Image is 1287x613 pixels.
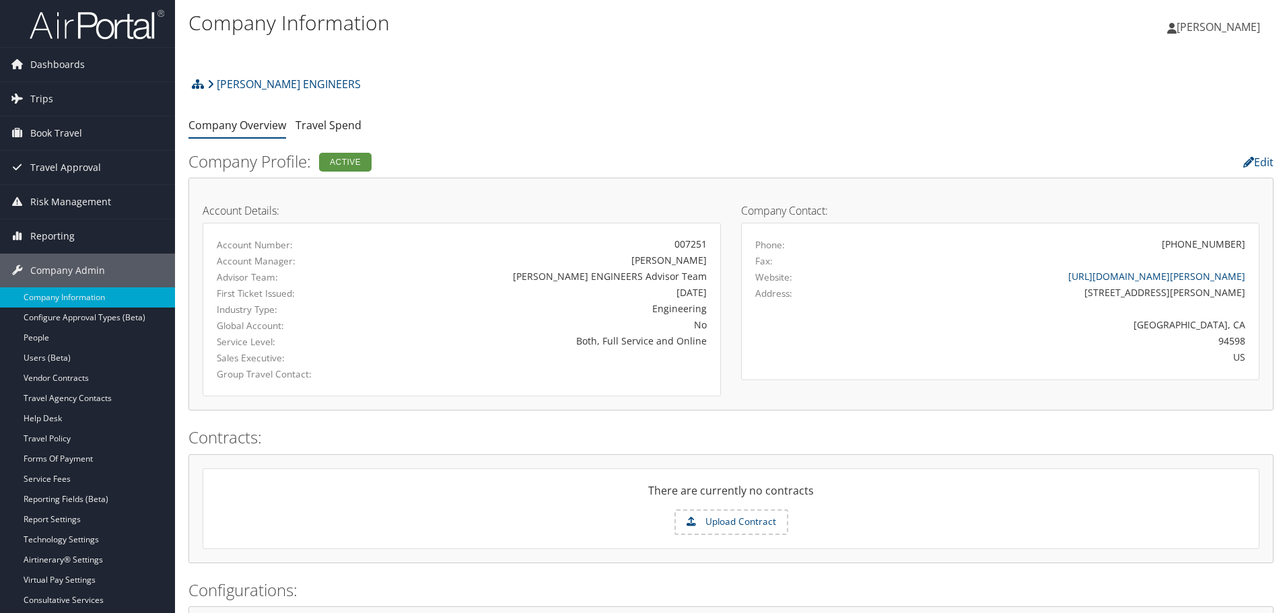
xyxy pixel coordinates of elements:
[30,82,53,116] span: Trips
[755,254,773,268] label: Fax:
[1162,237,1245,251] div: [PHONE_NUMBER]
[883,350,1246,364] div: US
[30,254,105,287] span: Company Admin
[217,254,367,268] label: Account Manager:
[203,205,721,216] h4: Account Details:
[387,285,707,299] div: [DATE]
[755,287,792,300] label: Address:
[188,426,1274,449] h2: Contracts:
[387,269,707,283] div: [PERSON_NAME] ENGINEERS Advisor Team
[1167,7,1274,47] a: [PERSON_NAME]
[203,482,1259,509] div: There are currently no contracts
[387,318,707,332] div: No
[217,271,367,284] label: Advisor Team:
[883,334,1246,348] div: 94598
[676,511,787,534] label: Upload Contract
[30,116,82,150] span: Book Travel
[30,9,164,40] img: airportal-logo.png
[217,303,367,316] label: Industry Type:
[217,367,367,381] label: Group Travel Contact:
[188,9,912,37] h1: Company Information
[741,205,1259,216] h4: Company Contact:
[217,351,367,365] label: Sales Executive:
[188,579,1274,602] h2: Configurations:
[295,118,361,133] a: Travel Spend
[883,285,1246,299] div: [STREET_ADDRESS][PERSON_NAME]
[217,335,367,349] label: Service Level:
[755,238,785,252] label: Phone:
[883,318,1246,332] div: [GEOGRAPHIC_DATA], CA
[207,71,361,98] a: [PERSON_NAME] ENGINEERS
[30,151,101,184] span: Travel Approval
[30,185,111,219] span: Risk Management
[387,334,707,348] div: Both, Full Service and Online
[387,301,707,316] div: Engineering
[30,48,85,81] span: Dashboards
[1068,270,1245,283] a: [URL][DOMAIN_NAME][PERSON_NAME]
[188,150,905,173] h2: Company Profile:
[217,287,367,300] label: First Ticket Issued:
[188,118,286,133] a: Company Overview
[217,319,367,332] label: Global Account:
[1243,155,1274,170] a: Edit
[217,238,367,252] label: Account Number:
[755,271,792,284] label: Website:
[387,253,707,267] div: [PERSON_NAME]
[387,237,707,251] div: 007251
[1177,20,1260,34] span: [PERSON_NAME]
[319,153,372,172] div: Active
[30,219,75,253] span: Reporting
